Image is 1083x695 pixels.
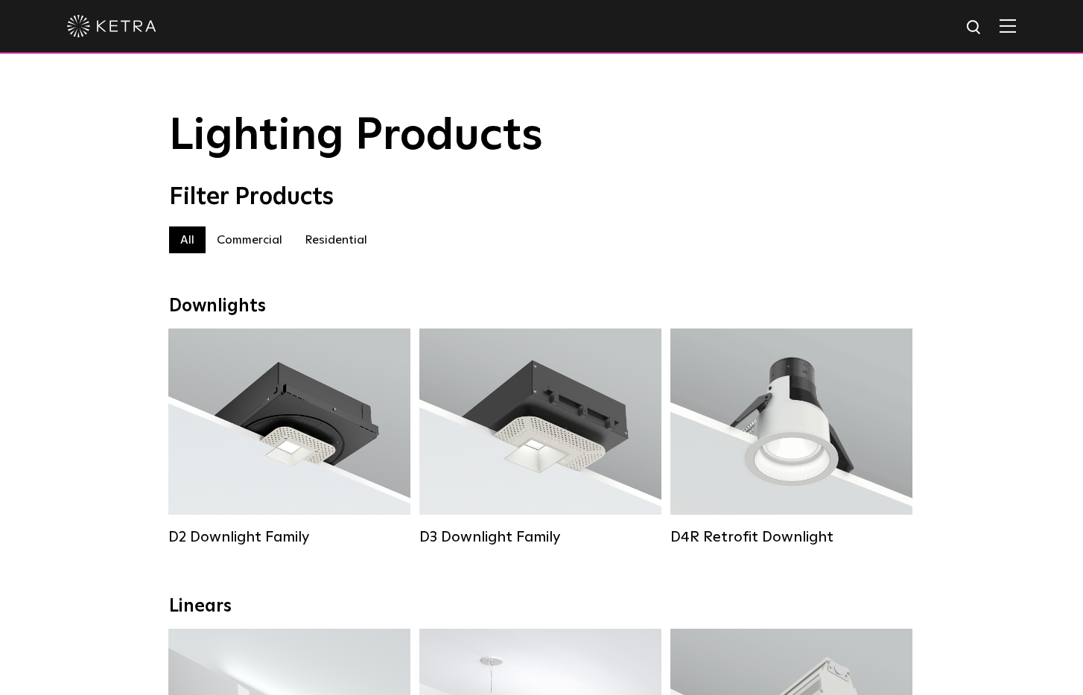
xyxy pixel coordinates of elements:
img: search icon [965,19,984,37]
a: D4R Retrofit Downlight Lumen Output:800Colors:White / BlackBeam Angles:15° / 25° / 40° / 60°Watta... [670,329,912,546]
a: D2 Downlight Family Lumen Output:1200Colors:White / Black / Gloss Black / Silver / Bronze / Silve... [168,329,410,546]
a: D3 Downlight Family Lumen Output:700 / 900 / 1100Colors:White / Black / Silver / Bronze / Paintab... [419,329,661,546]
div: D3 Downlight Family [419,528,661,546]
img: ketra-logo-2019-white [67,15,156,37]
div: D4R Retrofit Downlight [670,528,912,546]
label: All [169,226,206,253]
img: Hamburger%20Nav.svg [1000,19,1016,33]
div: Linears [169,596,914,618]
div: Downlights [169,296,914,317]
label: Residential [293,226,378,253]
label: Commercial [206,226,293,253]
div: Filter Products [169,183,914,212]
span: Lighting Products [169,114,543,159]
div: D2 Downlight Family [168,528,410,546]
